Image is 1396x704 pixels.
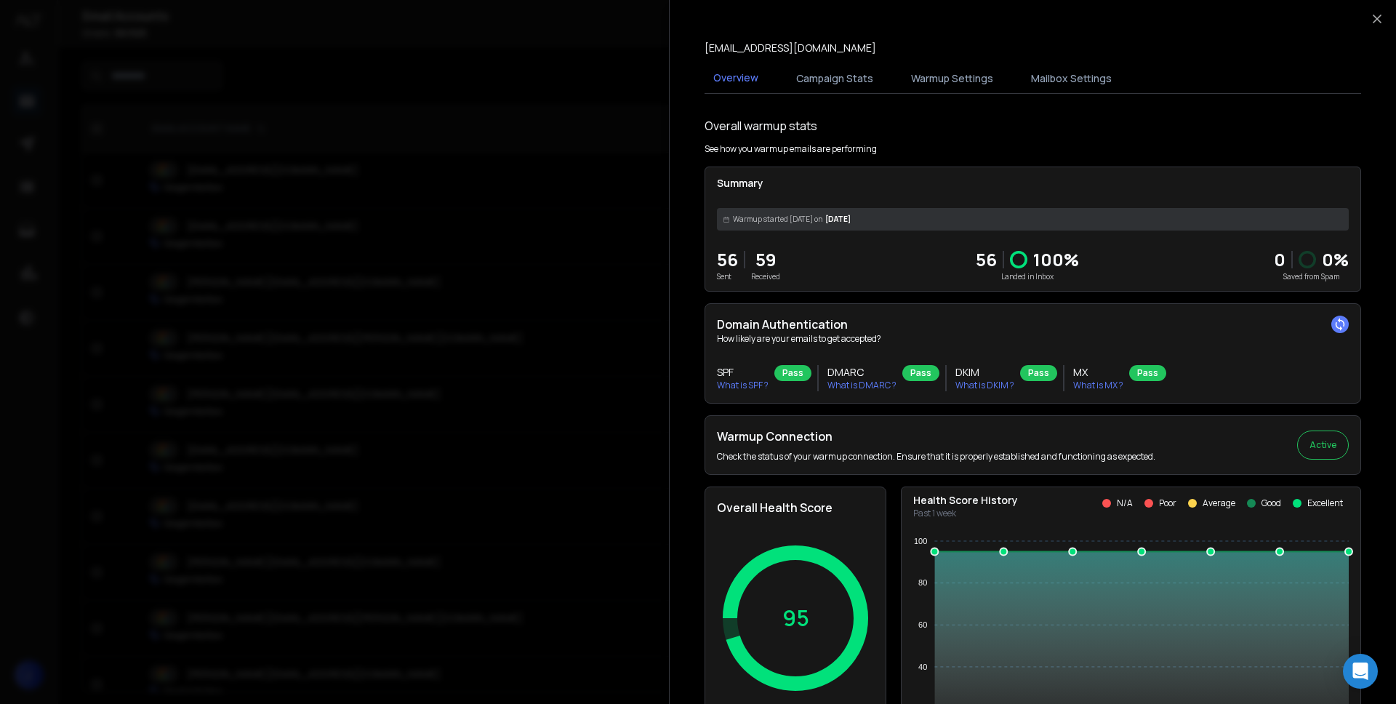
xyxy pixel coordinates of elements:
p: Summary [717,176,1349,191]
p: Past 1 week [913,508,1018,519]
tspan: 60 [918,620,927,629]
tspan: 40 [918,663,927,671]
div: Pass [1129,365,1166,381]
p: Health Score History [913,493,1018,508]
p: See how you warmup emails are performing [705,143,877,155]
div: Open Intercom Messenger [1343,654,1378,689]
h3: DKIM [955,365,1014,380]
button: Campaign Stats [787,63,882,95]
h2: Warmup Connection [717,428,1155,445]
p: Average [1203,497,1235,509]
h3: DMARC [827,365,896,380]
p: [EMAIL_ADDRESS][DOMAIN_NAME] [705,41,876,55]
p: 59 [751,248,780,271]
div: Pass [1020,365,1057,381]
p: Sent [717,271,738,282]
p: 0 % [1322,248,1349,271]
h1: Overall warmup stats [705,117,817,135]
button: Warmup Settings [902,63,1002,95]
div: Pass [902,365,939,381]
p: What is DMARC ? [827,380,896,391]
p: Received [751,271,780,282]
p: 56 [976,248,997,271]
h3: MX [1073,365,1123,380]
h2: Domain Authentication [717,316,1349,333]
p: 56 [717,248,738,271]
p: Poor [1159,497,1176,509]
div: [DATE] [717,208,1349,231]
p: What is MX ? [1073,380,1123,391]
p: Saved from Spam [1274,271,1349,282]
p: Check the status of your warmup connection. Ensure that it is properly established and functionin... [717,451,1155,463]
div: Pass [774,365,811,381]
button: Mailbox Settings [1022,63,1120,95]
p: Good [1261,497,1281,509]
tspan: 100 [914,537,927,545]
span: Warmup started [DATE] on [733,214,822,225]
button: Overview [705,62,767,95]
p: 100 % [1033,248,1079,271]
p: How likely are your emails to get accepted? [717,333,1349,345]
tspan: 80 [918,578,927,587]
button: Active [1297,431,1349,460]
strong: 0 [1274,247,1285,271]
p: What is DKIM ? [955,380,1014,391]
h2: Overall Health Score [717,499,874,516]
p: Excellent [1307,497,1343,509]
h3: SPF [717,365,769,380]
p: What is SPF ? [717,380,769,391]
p: Landed in Inbox [976,271,1079,282]
p: 95 [782,605,809,631]
p: N/A [1117,497,1133,509]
